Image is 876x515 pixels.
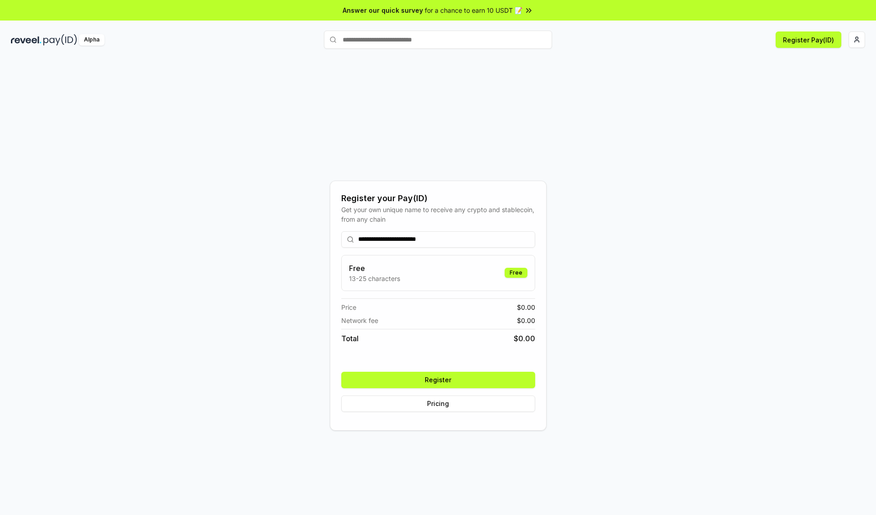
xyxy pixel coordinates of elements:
[343,5,423,15] span: Answer our quick survey
[11,34,42,46] img: reveel_dark
[79,34,104,46] div: Alpha
[341,192,535,205] div: Register your Pay(ID)
[349,263,400,274] h3: Free
[776,31,841,48] button: Register Pay(ID)
[341,333,359,344] span: Total
[425,5,522,15] span: for a chance to earn 10 USDT 📝
[514,333,535,344] span: $ 0.00
[505,268,527,278] div: Free
[341,205,535,224] div: Get your own unique name to receive any crypto and stablecoin, from any chain
[517,302,535,312] span: $ 0.00
[517,316,535,325] span: $ 0.00
[43,34,77,46] img: pay_id
[341,395,535,412] button: Pricing
[349,274,400,283] p: 13-25 characters
[341,302,356,312] span: Price
[341,372,535,388] button: Register
[341,316,378,325] span: Network fee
